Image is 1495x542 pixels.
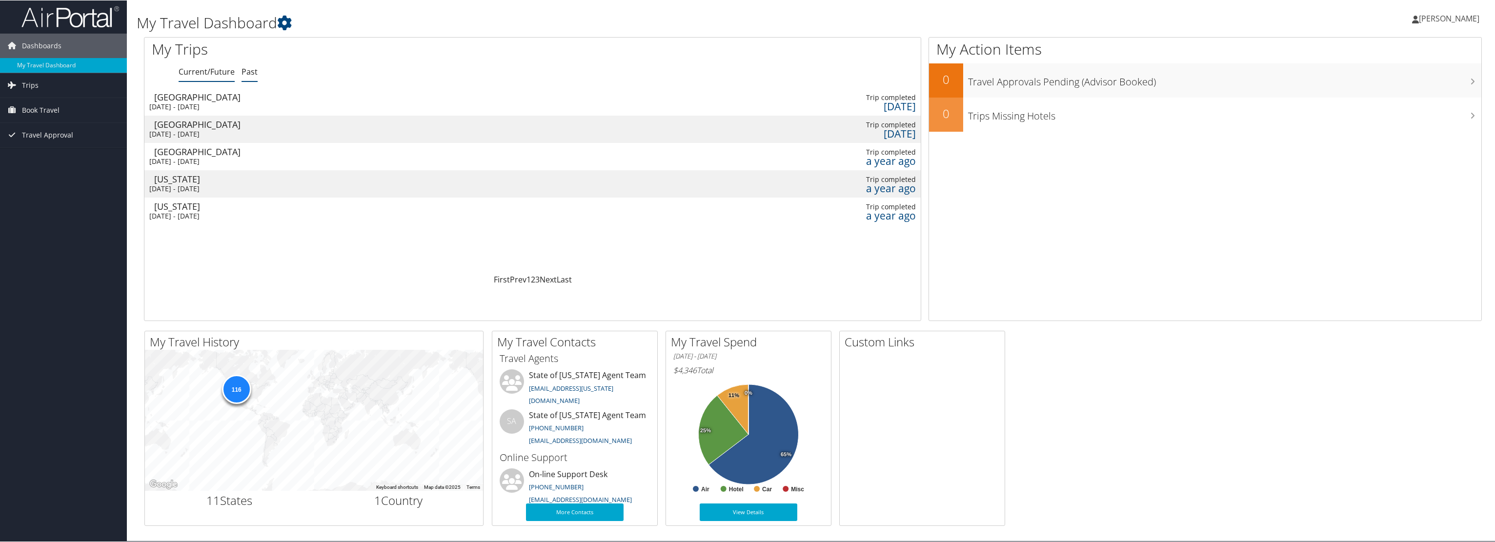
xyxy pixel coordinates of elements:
div: SA [500,409,524,433]
tspan: 25% [700,427,711,433]
a: First [494,274,510,284]
div: Trip completed [733,202,916,211]
h2: 0 [929,105,963,121]
a: [EMAIL_ADDRESS][DOMAIN_NAME] [529,495,632,503]
h2: Custom Links [845,333,1005,350]
a: 2 [531,274,535,284]
span: Map data ©2025 [424,484,461,489]
span: 1 [374,492,381,508]
span: Trips [22,73,39,97]
a: Next [540,274,557,284]
div: Trip completed [733,147,916,156]
div: [US_STATE] [154,174,616,183]
tspan: 0% [745,390,752,396]
h2: My Travel Contacts [497,333,657,350]
h3: Trips Missing Hotels [968,104,1481,122]
div: [DATE] - [DATE] [149,102,611,111]
tspan: 65% [781,451,791,457]
h2: My Travel History [150,333,483,350]
a: Last [557,274,572,284]
span: Book Travel [22,98,60,122]
h2: My Travel Spend [671,333,831,350]
div: Trip completed [733,93,916,101]
div: [GEOGRAPHIC_DATA] [154,147,616,156]
a: Terms (opens in new tab) [466,484,480,489]
img: airportal-logo.png [21,5,119,28]
h6: Total [673,364,824,375]
div: [DATE] - [DATE] [149,211,611,220]
span: [PERSON_NAME] [1419,13,1479,23]
a: [EMAIL_ADDRESS][DOMAIN_NAME] [529,436,632,444]
div: [GEOGRAPHIC_DATA] [154,120,616,128]
span: $4,346 [673,364,697,375]
a: [PERSON_NAME] [1412,3,1489,33]
a: [PHONE_NUMBER] [529,482,584,491]
h1: My Trips [152,39,590,59]
a: View Details [700,503,797,521]
a: 1 [526,274,531,284]
span: Travel Approval [22,122,73,147]
span: 11 [206,492,220,508]
button: Keyboard shortcuts [376,483,418,490]
div: [DATE] - [DATE] [149,184,611,193]
h3: Travel Agents [500,351,650,365]
div: Trip completed [733,120,916,129]
div: a year ago [733,156,916,165]
h2: Country [322,492,476,508]
div: [DATE] [733,101,916,110]
div: a year ago [733,183,916,192]
text: Air [701,485,709,492]
div: [DATE] - [DATE] [149,129,611,138]
div: 116 [222,374,251,403]
h1: My Action Items [929,39,1481,59]
li: On-line Support Desk [495,468,655,508]
tspan: 11% [728,392,739,398]
a: 0Travel Approvals Pending (Advisor Booked) [929,63,1481,97]
div: [GEOGRAPHIC_DATA] [154,92,616,101]
div: [DATE] [733,129,916,138]
a: 3 [535,274,540,284]
div: a year ago [733,211,916,220]
img: Google [147,478,180,490]
h3: Online Support [500,450,650,464]
a: Past [242,66,258,77]
text: Hotel [729,485,744,492]
li: State of [US_STATE] Agent Team [495,409,655,449]
h2: 0 [929,71,963,87]
a: More Contacts [526,503,624,521]
li: State of [US_STATE] Agent Team [495,369,655,409]
a: [PHONE_NUMBER] [529,423,584,432]
a: Open this area in Google Maps (opens a new window) [147,478,180,490]
a: [EMAIL_ADDRESS][US_STATE][DOMAIN_NAME] [529,383,613,405]
h1: My Travel Dashboard [137,12,1038,33]
h3: Travel Approvals Pending (Advisor Booked) [968,70,1481,88]
a: Current/Future [179,66,235,77]
text: Misc [791,485,804,492]
text: Car [762,485,772,492]
a: Prev [510,274,526,284]
h6: [DATE] - [DATE] [673,351,824,361]
div: [DATE] - [DATE] [149,157,611,165]
div: Trip completed [733,175,916,183]
a: 0Trips Missing Hotels [929,97,1481,131]
span: Dashboards [22,33,61,58]
h2: States [152,492,307,508]
div: [US_STATE] [154,201,616,210]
